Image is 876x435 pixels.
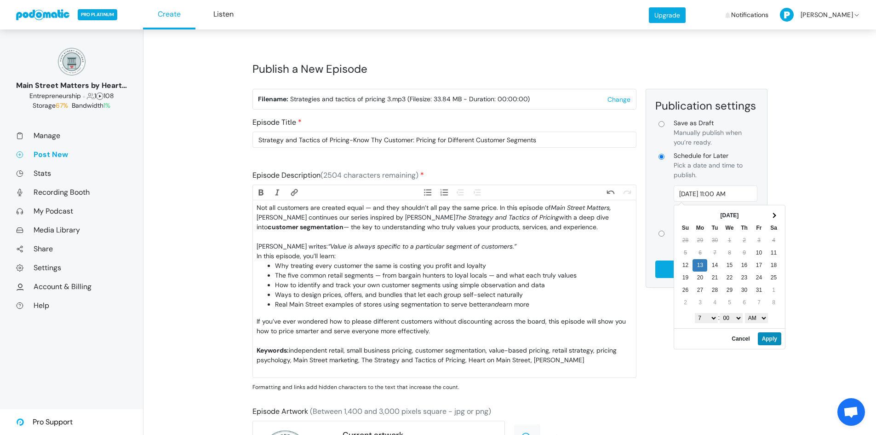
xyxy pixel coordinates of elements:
button: Change [607,96,631,103]
td: 6 [693,247,707,259]
span: Pick a date and time to publish. [674,161,743,179]
button: Cancel [727,332,754,345]
img: P-50-ab8a3cff1f42e3edaa744736fdbd136011fc75d0d07c0e6946c3d5a70d29199b.png [780,8,794,22]
span: [PERSON_NAME] [801,1,853,29]
td: 6 [737,296,751,309]
td: 30 [737,284,751,296]
a: Create [143,0,195,29]
div: In this episode, you’ll learn: [257,251,632,261]
th: Su [678,222,693,234]
td: 13 [693,259,707,272]
label: Episode Title [252,117,302,128]
span: Business: Entrepreneurship [29,92,81,100]
td: 10 [751,247,766,259]
td: 11 [766,247,781,259]
th: Fr [751,222,766,234]
div: [PERSON_NAME] writes: [257,242,632,251]
button: Redo [619,187,636,197]
button: Bullets [419,187,435,197]
td: 22 [722,272,737,284]
em: The Strategy and Tactics of Pricing [455,213,559,221]
td: 4 [707,296,722,309]
td: 31 [751,284,766,296]
button: Italic [269,187,286,197]
td: 3 [693,296,707,309]
a: Share [16,244,127,254]
span: Manually publish when you’re ready. [674,128,742,146]
button: Increase Level [469,187,486,197]
td: 3 [751,234,766,247]
td: 27 [693,284,707,296]
li: Why treating every customer the same is costing you profit and loyalty [275,261,632,271]
th: Tu [707,222,722,234]
span: 1% [103,101,110,110]
td: 9 [737,247,751,259]
li: The five common retail segments — from bargain hunters to loyal locals — and what each truly values [275,271,632,280]
span: Notifications [731,1,768,29]
td: 19 [678,272,693,284]
strong: customer segmentation [268,223,344,231]
th: [DATE] [693,209,766,222]
a: Media Library [16,225,127,235]
button: Numbers [436,187,452,197]
a: Account & Billing [16,282,127,291]
a: Post New [16,150,127,159]
a: Stats [16,168,127,178]
td: 30 [707,234,722,247]
button: Undo [602,187,619,197]
a: My Podcast [16,206,127,216]
a: Settings [16,263,127,273]
a: Recording Booth [16,187,127,197]
td: 20 [693,272,707,284]
li: Real Main Street examples of stores using segmentation to serve better earn more [275,300,632,309]
span: Followers [87,92,94,100]
a: Listen [197,0,250,29]
th: Sa [766,222,781,234]
div: independent retail, small business pricing, customer segmentation, value-based pricing, retail st... [257,346,632,375]
button: Link [286,187,303,197]
td: 5 [722,296,737,309]
span: Save as Draft [674,118,758,128]
input: Schedule for Later [655,261,758,278]
td: 29 [693,234,707,247]
a: Help [16,301,127,310]
td: 5 [678,247,693,259]
span: 67% [56,101,68,110]
div: If you’ve ever wondered how to please different customers without discounting across the board, t... [257,317,632,346]
td: 28 [707,284,722,296]
span: Schedule for Later [674,151,758,161]
td: 28 [678,234,693,247]
strong: Keywords: [257,346,289,354]
td: 26 [678,284,693,296]
td: 2 [678,296,693,309]
button: Decrease Level [452,187,469,197]
div: Main Street Matters by Heart on [GEOGRAPHIC_DATA] [16,80,127,91]
span: Strategies and tactics of pricing 3.mp3 (Filesize: 33.84 MB - Duration: 00:00:00) [290,95,530,103]
td: 14 [707,259,722,272]
strong: Filename: [258,95,288,103]
td: 16 [737,259,751,272]
a: Manage [16,131,127,140]
img: 150x150_17130234.png [58,48,86,75]
a: Pro Support [16,409,73,435]
div: : [678,311,785,325]
li: Ways to design prices, offers, and bundles that let each group self-select naturally [275,290,632,300]
td: 1 [766,284,781,296]
em: and [487,300,499,308]
a: Upgrade [649,7,686,23]
td: 8 [722,247,737,259]
span: (2504 characters remaining) [321,170,418,180]
em: Main Street Matters, [551,203,611,212]
td: 12 [678,259,693,272]
td: 1 [722,234,737,247]
td: 2 [737,234,751,247]
td: 21 [707,272,722,284]
td: 29 [722,284,737,296]
div: America/[GEOGRAPHIC_DATA] [674,203,758,223]
td: 23 [737,272,751,284]
td: 4 [766,234,781,247]
div: Not all customers are created equal — and they shouldn’t all pay the same price. In this episode ... [257,203,632,242]
th: Th [737,222,751,234]
div: Publication settings [655,99,758,113]
td: 25 [766,272,781,284]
